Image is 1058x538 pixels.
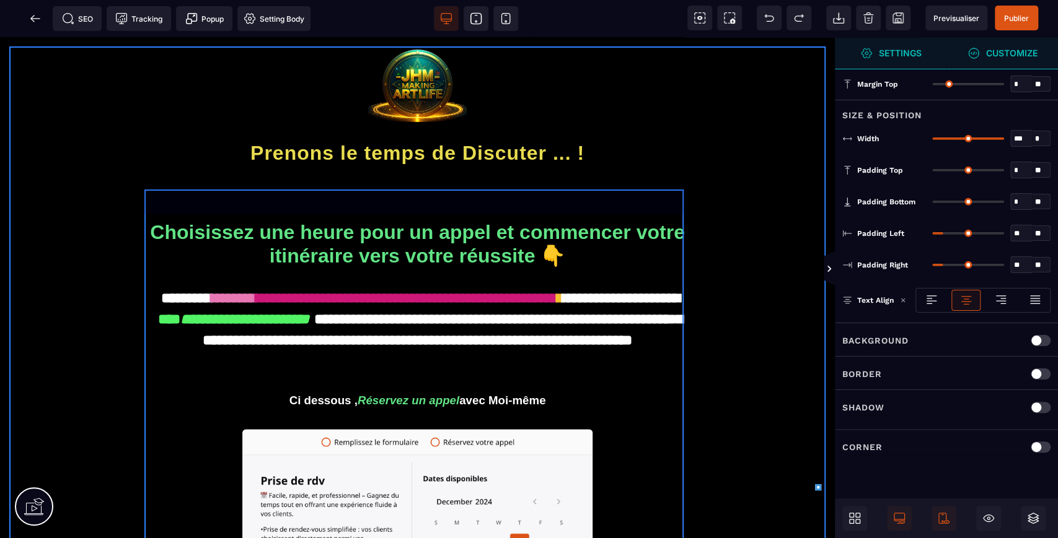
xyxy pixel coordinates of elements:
[933,14,979,23] span: Previsualiser
[842,367,882,381] p: Border
[842,506,867,531] span: Open Blocks
[717,6,742,30] span: Screenshot
[115,12,162,25] span: Tracking
[1004,14,1029,23] span: Publier
[368,9,466,85] img: da25f777a3d431e6b37ceca4ae1f9cc6_Logo2025_JHM_Making_Artlife-alpha.png
[358,357,459,370] i: Réservez un appel
[857,79,898,89] span: Margin Top
[842,440,883,454] p: Corner
[976,506,1001,531] span: Hide/Show Block
[879,48,922,58] strong: Settings
[857,197,915,207] span: Padding Bottom
[835,100,1058,123] div: Size & Position
[932,506,956,531] span: Mobile Only
[986,48,1038,58] strong: Customize
[185,12,224,25] span: Popup
[148,178,687,236] h1: Choisissez une heure pour un appel et commencer votre itinéraire vers votre réussite 👇
[925,6,987,30] span: Preview
[835,37,946,69] span: Settings
[857,165,903,175] span: Padding Top
[857,228,904,238] span: Padding Left
[687,6,712,30] span: View components
[900,297,906,303] img: loading
[887,506,912,531] span: Desktop Only
[946,37,1058,69] span: Open Style Manager
[244,12,304,25] span: Setting Body
[857,260,908,270] span: Padding Right
[62,12,93,25] span: SEO
[842,333,909,348] p: Background
[857,134,879,144] span: Width
[842,294,894,306] p: Text Align
[842,400,884,415] p: Shadow
[1021,506,1046,531] span: Open Layers
[148,354,687,373] h3: avec Moi-même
